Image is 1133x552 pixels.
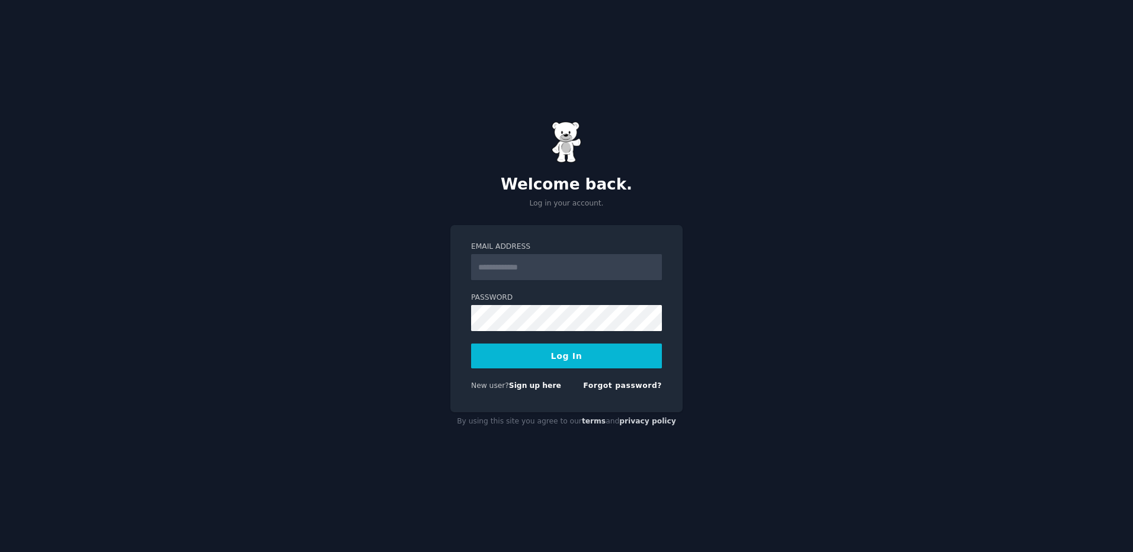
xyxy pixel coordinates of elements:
a: Sign up here [509,381,561,390]
img: Gummy Bear [552,121,581,163]
a: terms [582,417,606,425]
p: Log in your account. [450,198,683,209]
a: privacy policy [619,417,676,425]
span: New user? [471,381,509,390]
div: By using this site you agree to our and [450,412,683,431]
label: Password [471,293,662,303]
button: Log In [471,344,662,368]
h2: Welcome back. [450,175,683,194]
a: Forgot password? [583,381,662,390]
label: Email Address [471,242,662,252]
